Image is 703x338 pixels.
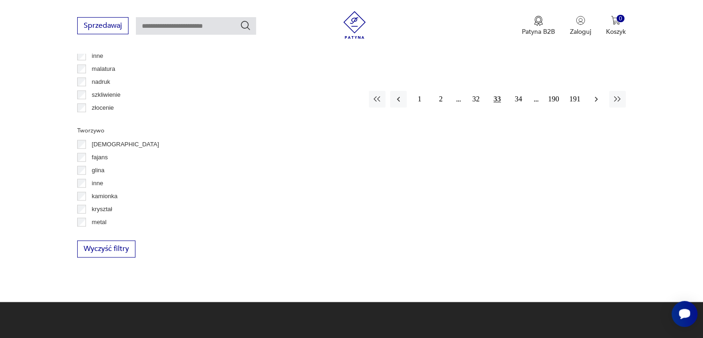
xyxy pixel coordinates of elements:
p: złocenie [92,103,114,113]
p: kryształ [92,204,112,214]
button: Szukaj [240,20,251,31]
p: glina [92,165,104,175]
button: 190 [545,91,562,107]
p: szkliwienie [92,90,121,100]
img: Ikona koszyka [611,16,620,25]
button: 1 [411,91,428,107]
p: kamionka [92,191,118,201]
button: Zaloguj [570,16,591,36]
a: Sprzedawaj [77,23,128,30]
p: malatura [92,64,116,74]
p: inne [92,178,104,188]
p: nadruk [92,77,110,87]
button: 32 [468,91,484,107]
p: metal [92,217,107,227]
p: fajans [92,152,108,163]
img: Ikona medalu [534,16,543,26]
button: 2 [433,91,449,107]
p: [DEMOGRAPHIC_DATA] [92,139,159,150]
button: 33 [489,91,506,107]
button: 34 [510,91,527,107]
button: 0Koszyk [606,16,626,36]
button: Wyczyść filtry [77,240,135,257]
p: Koszyk [606,27,626,36]
a: Ikona medaluPatyna B2B [522,16,555,36]
div: 0 [617,15,624,23]
img: Patyna - sklep z meblami i dekoracjami vintage [341,11,368,39]
button: Patyna B2B [522,16,555,36]
p: Tworzywo [77,125,190,136]
button: 191 [567,91,583,107]
p: inne [92,51,104,61]
button: Sprzedawaj [77,17,128,34]
p: Zaloguj [570,27,591,36]
p: Patyna B2B [522,27,555,36]
img: Ikonka użytkownika [576,16,585,25]
p: porcelana [92,230,118,240]
iframe: Smartsupp widget button [672,301,697,327]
